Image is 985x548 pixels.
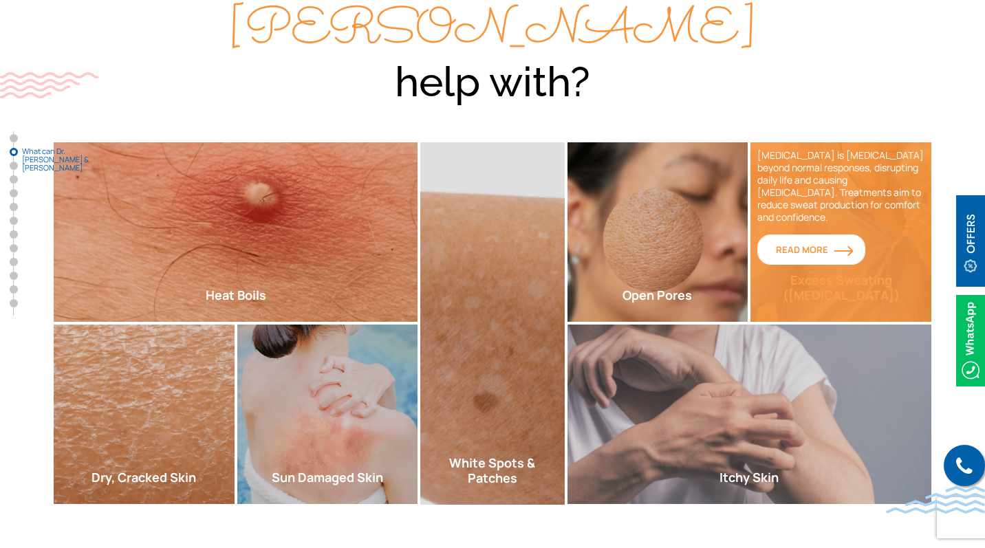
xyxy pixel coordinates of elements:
h2: White Spots & Patches [420,456,564,485]
h2: Open Pores [567,288,748,303]
img: orange-arrow.svg [834,245,854,256]
p: [MEDICAL_DATA] is [MEDICAL_DATA] beyond normal responses, disrupting daily life and causing [MEDI... [757,149,924,223]
a: What can Dr. [PERSON_NAME] & [PERSON_NAME] [10,148,18,156]
h2: Itchy Skin [567,470,931,485]
img: Whatsappicon [956,295,985,386]
a: Read More [757,234,865,265]
img: offerBt [956,195,985,287]
h2: Heat Boils [54,288,418,303]
span: What can Dr. [PERSON_NAME] & [PERSON_NAME] [22,147,91,172]
img: bluewave [886,486,985,514]
h2: Sun Damaged Skin [237,470,418,485]
h2: Dry, Cracked Skin [54,470,235,485]
a: Whatsappicon [956,331,985,347]
img: up-blue-arrow.svg [957,523,968,534]
span: Read More [776,243,847,256]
